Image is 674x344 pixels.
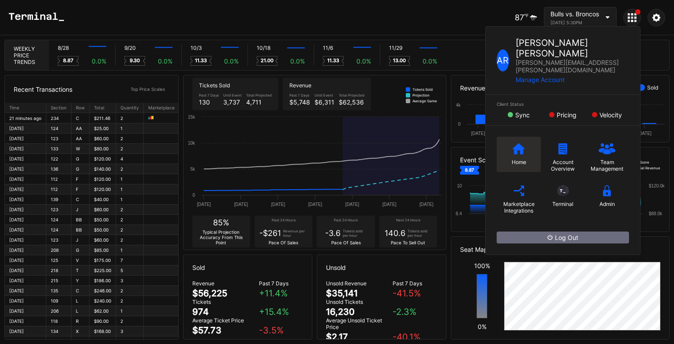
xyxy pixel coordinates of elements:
[9,116,41,121] div: 21 minutes ago
[90,164,116,174] td: $140.00
[46,123,71,134] td: 124
[478,323,487,330] div: 0%
[90,144,116,154] td: $80.00
[71,276,90,286] td: Y
[199,93,219,97] div: Past 7 Days
[599,111,622,119] div: Velocity
[148,115,154,120] img: 7a41af8f4c84dca9be1d.png
[9,247,41,253] div: [DATE]
[144,103,180,113] th: Marketplace
[90,215,116,225] td: $50.00
[46,194,71,205] td: 139
[9,258,41,263] div: [DATE]
[389,45,402,51] div: 11/29
[116,154,144,164] td: 4
[46,154,71,164] td: 122
[71,103,90,113] th: Row
[71,164,90,174] td: G
[116,113,144,123] td: 2
[547,234,578,241] div: Log Out
[246,93,272,97] div: Total Projected
[550,10,599,18] div: Bulls vs. Broncos
[90,245,116,255] td: $85.00
[46,215,71,225] td: 124
[393,288,437,299] div: -41.5 %
[345,202,359,207] text: [DATE]
[71,326,90,337] td: X
[259,325,303,336] div: -3.5 %
[116,215,144,225] td: 2
[116,276,144,286] td: 3
[71,245,90,255] td: G
[289,93,310,97] div: Past 7 Days
[391,240,425,245] div: Pace To Sell Out
[46,265,71,276] td: 218
[92,57,106,65] div: 0.0 %
[197,229,246,245] div: Typical Projection Accuracy From This Point
[460,156,495,164] div: Event Score
[638,131,652,136] text: [DATE]
[412,99,437,103] div: Average Game
[9,146,41,151] div: [DATE]
[289,98,310,106] div: $5,748
[116,225,144,235] td: 2
[339,93,364,97] div: Total Projected
[393,280,437,287] div: Past 7 Days
[116,235,144,245] td: 2
[9,217,41,222] div: [DATE]
[9,268,41,273] div: [DATE]
[524,13,528,18] div: ℉
[283,229,307,238] div: Revenue per hour
[14,86,72,93] div: Recent Transactions
[385,228,405,238] div: 140.6
[195,57,207,64] text: 11.33
[192,325,221,336] div: $57.73
[497,232,629,243] button: Log Out
[550,20,599,25] div: [DATE] 5:30PM
[116,134,144,144] td: 2
[9,308,41,314] div: [DATE]
[259,280,303,287] div: Past 7 Days
[116,194,144,205] td: 1
[183,255,312,280] div: Sold
[474,262,490,269] div: 100%
[321,218,370,224] div: Past 24 Hours
[393,57,406,64] text: 13.00
[192,299,259,305] div: Tickets
[116,245,144,255] td: 1
[456,103,461,108] text: 4k
[116,123,144,134] td: 1
[5,40,49,70] div: Weekly Price Trends
[192,307,209,317] div: 974
[90,225,116,235] td: $50.00
[326,299,393,305] div: Unsold Tickets
[46,296,71,306] td: 109
[516,37,629,59] div: [PERSON_NAME] [PERSON_NAME]
[46,276,71,286] td: 215
[90,184,116,194] td: $120.00
[71,123,90,134] td: AA
[90,103,116,113] th: Total
[393,332,437,342] div: -40.1 %
[223,98,242,106] div: 3,737
[9,227,41,232] div: [DATE]
[558,185,569,196] div: T_
[419,202,434,207] text: [DATE]
[46,164,71,174] td: 136
[126,84,169,94] div: Top Price Scales
[192,193,195,198] text: 0
[246,98,272,106] div: 4,711
[116,326,144,337] td: 3
[259,228,281,238] div: -$261
[124,45,136,51] div: 9/20
[458,122,461,127] text: 0
[451,75,669,101] div: Revenue
[331,240,361,245] div: Pace Of Sales
[71,144,90,154] td: W
[46,113,71,123] td: 234
[382,202,397,207] text: [DATE]
[545,159,580,172] div: Account Overview
[9,187,41,192] div: [DATE]
[290,57,305,65] div: 0.0 %
[192,317,259,324] div: Average Ticket Price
